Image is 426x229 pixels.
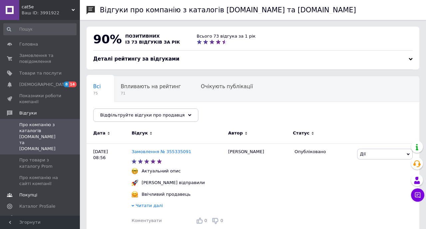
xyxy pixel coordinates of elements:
[228,130,243,136] span: Автор
[19,82,69,88] span: [DEMOGRAPHIC_DATA]
[125,40,180,45] span: із 73 відгуків за рік
[140,180,206,186] div: [PERSON_NAME] відправили
[204,218,207,223] span: 0
[19,41,38,47] span: Головна
[220,218,223,223] span: 0
[131,191,138,198] img: :hugging_face:
[131,179,138,186] img: :rocket:
[201,84,253,90] span: Очікують публікації
[295,149,352,155] div: Опубліковано
[293,130,310,136] span: Статус
[131,130,148,136] span: Відгук
[19,93,62,105] span: Показники роботи компанії
[19,70,62,76] span: Товари та послуги
[131,218,161,224] div: Коментувати
[140,168,182,174] div: Актуальний опис
[22,10,80,16] div: Ваш ID: 3991922
[19,110,37,116] span: Відгуки
[87,102,174,127] div: Опубліковані без коментаря
[93,56,413,63] div: Деталі рейтингу за відгуками
[93,32,122,46] span: 90%
[140,191,192,197] div: Ввічливий продавець
[131,203,225,210] div: Читати далі
[131,218,161,223] span: Коментувати
[69,82,77,87] span: 14
[19,53,62,65] span: Замовлення та повідомлення
[121,84,181,90] span: Впливають на рейтинг
[136,203,163,208] span: Читати далі
[411,188,424,202] button: Чат з покупцем
[3,23,77,35] input: Пошук
[100,113,185,117] span: Відфільтруйте відгуки про продавця
[19,192,37,198] span: Покупці
[197,33,256,39] div: Всього 73 відгука за 1 рік
[22,4,72,10] span: cat5e
[100,6,356,14] h1: Відгуки про компанію з каталогів [DOMAIN_NAME] та [DOMAIN_NAME]
[93,84,101,90] span: Всі
[19,203,55,209] span: Каталог ProSale
[19,215,42,221] span: Аналітика
[19,175,62,187] span: Про компанію на сайті компанії
[93,91,101,96] span: 75
[93,130,106,136] span: Дата
[19,122,62,152] span: Про компанію з каталогів [DOMAIN_NAME] та [DOMAIN_NAME]
[131,168,138,174] img: :nerd_face:
[93,109,161,115] span: Опубліковані без комен...
[19,157,62,169] span: Про товари з каталогу Prom
[125,34,160,39] span: позитивних
[121,91,181,96] span: 71
[360,151,366,156] span: Дії
[64,82,69,87] span: 8
[93,56,179,62] span: Деталі рейтингу за відгуками
[131,149,191,154] a: Замовлення № 355335091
